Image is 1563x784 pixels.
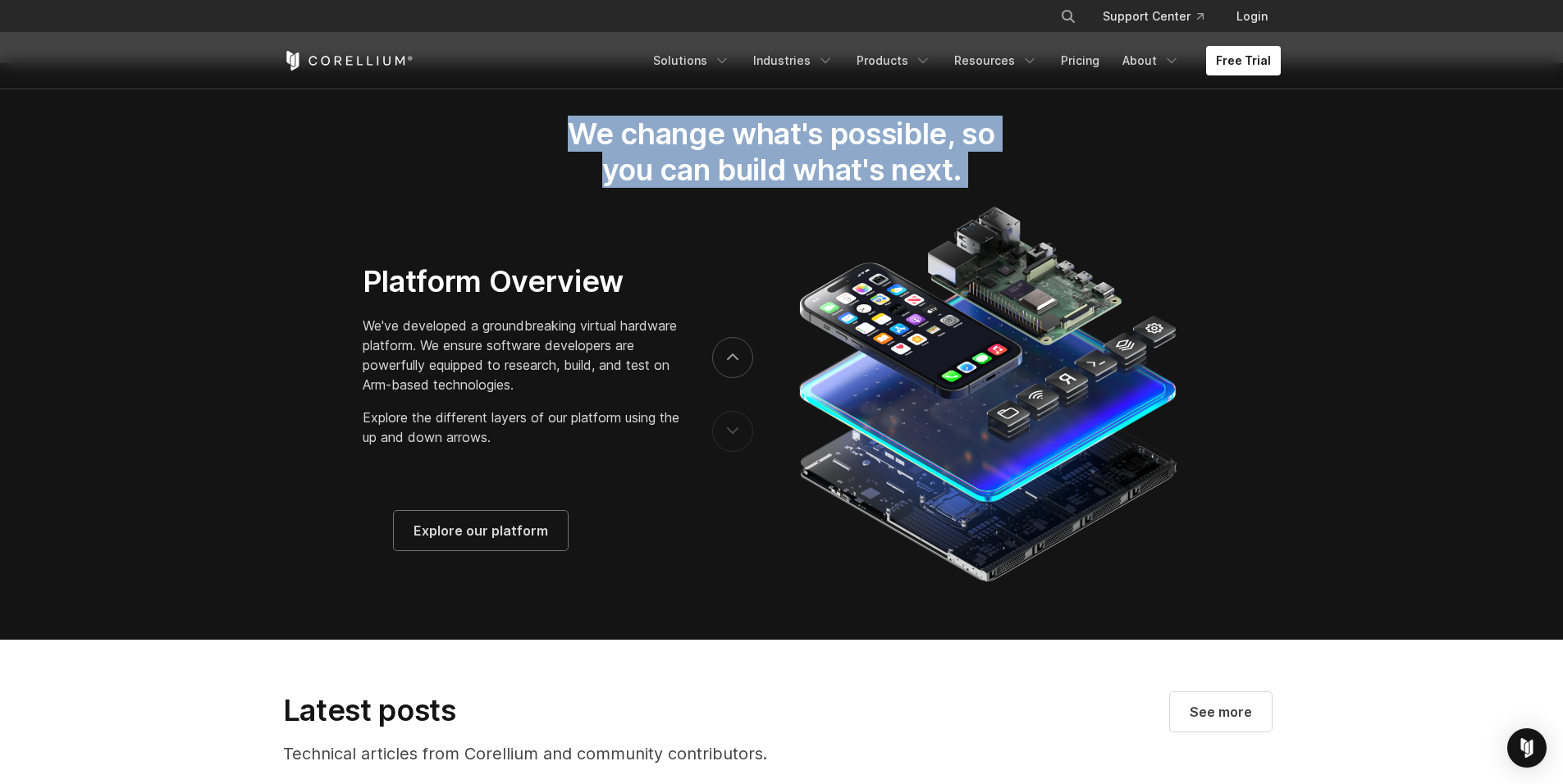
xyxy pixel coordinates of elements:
[1223,2,1281,31] a: Login
[944,46,1048,75] a: Resources
[283,741,843,766] p: Technical articles from Corellium and community contributors.
[363,408,679,447] p: Explore the different layers of our platform using the up and down arrows.
[791,202,1182,587] img: Corellium_Platform_RPI_Full_470
[394,511,568,550] a: Explore our platform
[1113,46,1190,75] a: About
[743,46,843,75] a: Industries
[1190,702,1252,722] span: See more
[712,411,753,452] button: previous
[1507,728,1547,768] div: Open Intercom Messenger
[1206,46,1281,75] a: Free Trial
[414,521,548,540] span: Explore our platform
[283,51,414,71] a: Corellium Home
[363,263,679,299] h3: Platform Overview
[1090,2,1217,31] a: Support Center
[712,337,753,378] button: next
[1040,2,1281,31] div: Navigation Menu
[541,116,1023,189] h2: We change what's possible, so you can build what's next.
[643,46,1281,75] div: Navigation Menu
[1053,2,1083,31] button: Search
[283,692,843,728] h2: Latest posts
[643,46,740,75] a: Solutions
[1051,46,1109,75] a: Pricing
[363,316,679,394] p: We've developed a groundbreaking virtual hardware platform. We ensure software developers are pow...
[1170,692,1272,732] a: Visit our blog
[847,46,941,75] a: Products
